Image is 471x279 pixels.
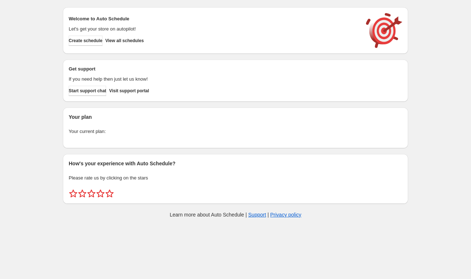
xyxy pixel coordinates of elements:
[69,160,402,167] h2: How's your experience with Auto Schedule?
[69,36,102,46] button: Create schedule
[248,212,266,218] a: Support
[170,211,301,218] p: Learn more about Auto Schedule | |
[109,86,149,96] a: Visit support portal
[270,212,302,218] a: Privacy policy
[109,88,149,94] span: Visit support portal
[69,86,106,96] a: Start support chat
[69,128,402,135] p: Your current plan:
[69,15,359,23] h2: Welcome to Auto Schedule
[69,113,402,121] h2: Your plan
[69,38,102,44] span: Create schedule
[105,36,144,46] button: View all schedules
[69,88,106,94] span: Start support chat
[69,25,359,33] p: Let's get your store on autopilot!
[69,174,402,182] p: Please rate us by clicking on the stars
[105,38,144,44] span: View all schedules
[69,76,359,83] p: If you need help then just let us know!
[69,65,359,73] h2: Get support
